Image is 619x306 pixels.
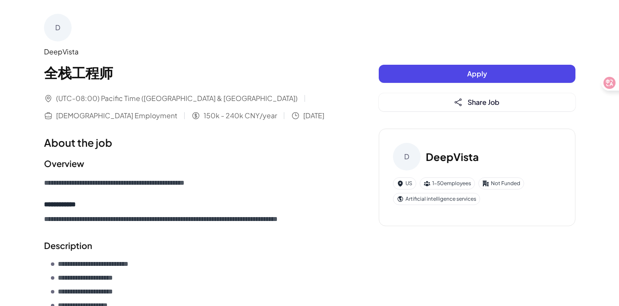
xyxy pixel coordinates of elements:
[379,65,575,83] button: Apply
[303,110,324,121] span: [DATE]
[393,193,480,205] div: Artificial intelligence services
[44,239,344,252] h2: Description
[426,149,479,164] h3: DeepVista
[44,62,344,83] h1: 全栈工程师
[467,69,487,78] span: Apply
[420,177,475,189] div: 1-50 employees
[56,110,177,121] span: [DEMOGRAPHIC_DATA] Employment
[44,14,72,41] div: D
[478,177,524,189] div: Not Funded
[393,143,421,170] div: D
[204,110,277,121] span: 150k - 240k CNY/year
[379,93,575,111] button: Share Job
[56,93,298,104] span: (UTC-08:00) Pacific Time ([GEOGRAPHIC_DATA] & [GEOGRAPHIC_DATA])
[44,135,344,150] h1: About the job
[468,98,500,107] span: Share Job
[393,177,416,189] div: US
[44,47,344,57] div: DeepVista
[44,157,344,170] h2: Overview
